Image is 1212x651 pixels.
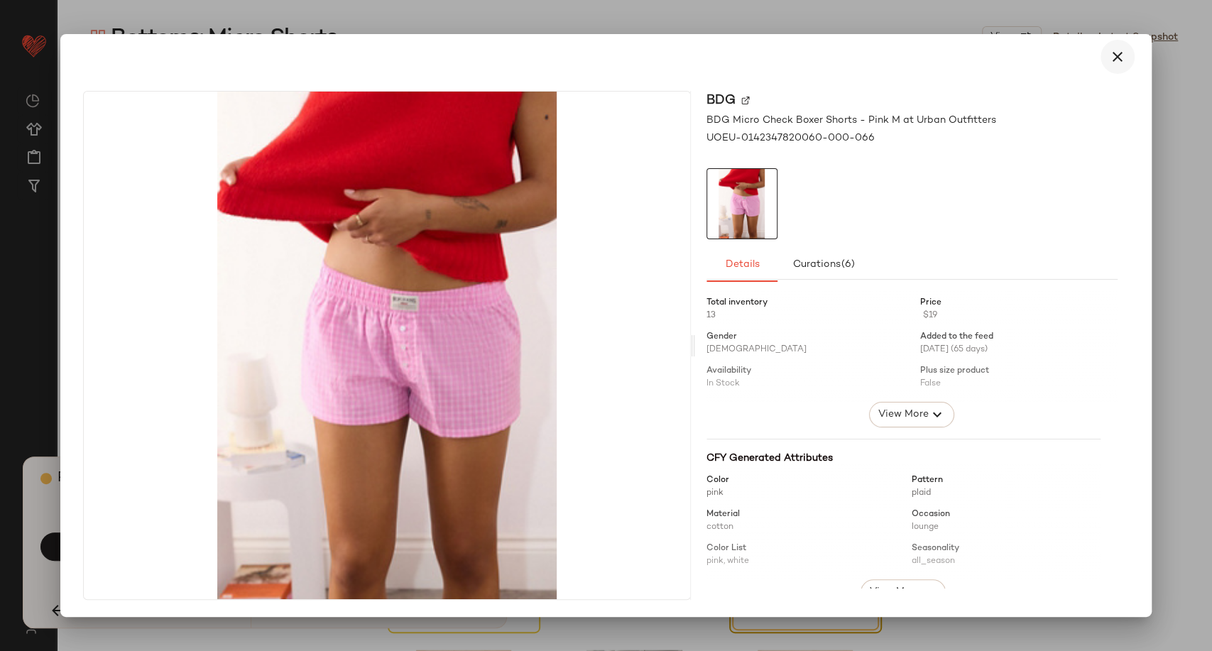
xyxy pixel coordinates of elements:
span: BDG Micro Check Boxer Shorts - Pink M at Urban Outfitters [706,113,996,128]
div: CFY Generated Attributes [706,451,1101,466]
span: View More [869,584,920,601]
span: BDG [706,91,736,110]
button: View More [869,402,954,427]
img: 0142347820060_066_a2 [84,92,689,599]
button: View More [861,579,946,605]
span: View More [878,406,929,423]
img: svg%3e [741,97,750,105]
span: Details [724,259,759,270]
span: (6) [841,259,855,270]
span: UOEU-0142347820060-000-066 [706,131,875,146]
img: 0142347820060_066_a2 [707,169,777,239]
span: Curations [792,259,855,270]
